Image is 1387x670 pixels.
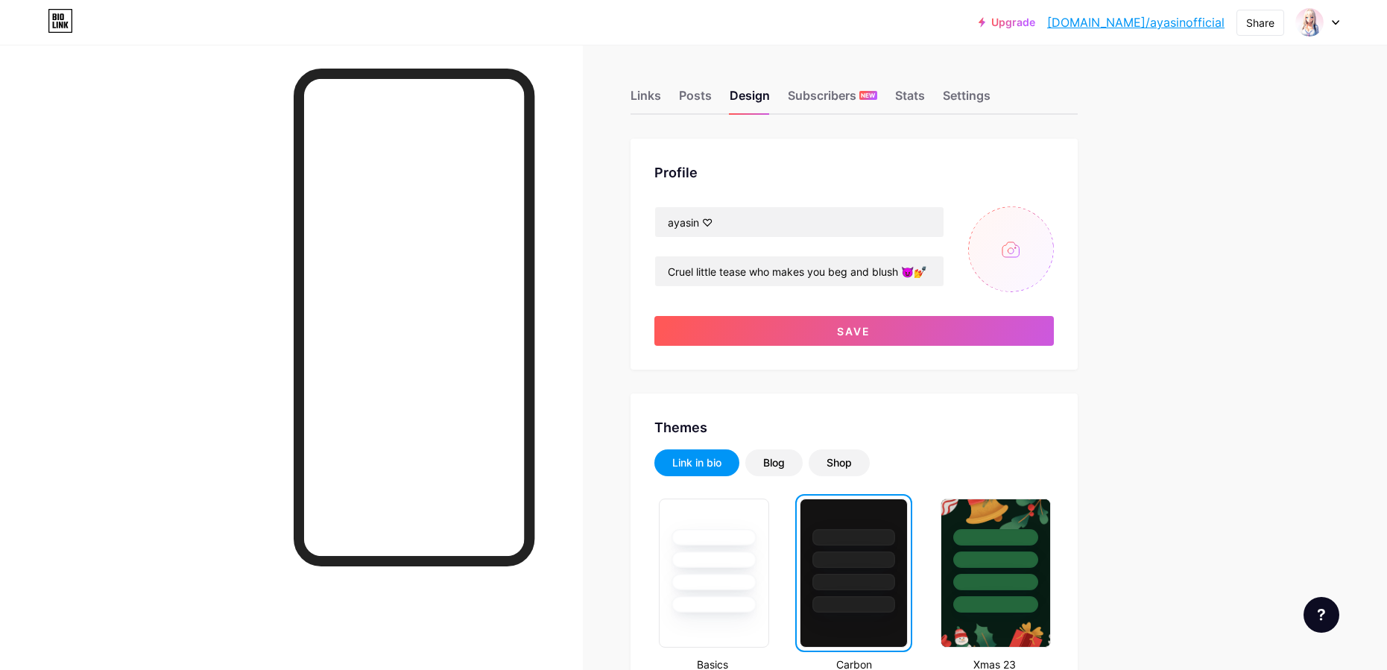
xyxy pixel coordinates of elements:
[895,86,925,113] div: Stats
[679,86,712,113] div: Posts
[1246,15,1274,31] div: Share
[1047,13,1225,31] a: [DOMAIN_NAME]/ayasinofficial
[837,325,871,338] span: Save
[861,91,875,100] span: NEW
[631,86,661,113] div: Links
[654,316,1054,346] button: Save
[672,455,721,470] div: Link in bio
[655,256,944,286] input: Bio
[788,86,877,113] div: Subscribers
[655,207,944,237] input: Name
[654,162,1054,183] div: Profile
[827,455,852,470] div: Shop
[763,455,785,470] div: Blog
[1295,8,1324,37] img: ayasinofficial
[979,16,1035,28] a: Upgrade
[943,86,991,113] div: Settings
[654,417,1054,437] div: Themes
[730,86,770,113] div: Design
